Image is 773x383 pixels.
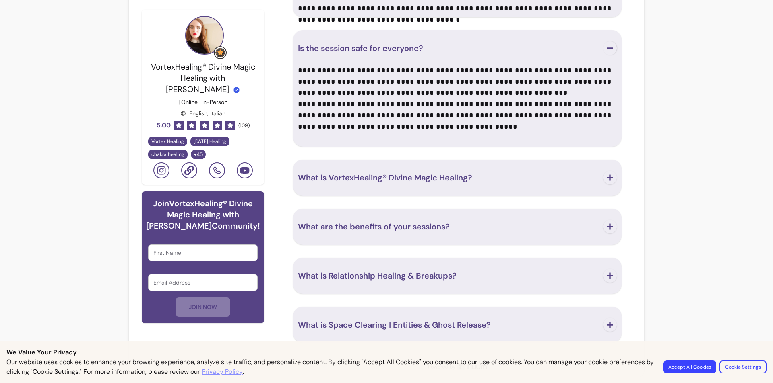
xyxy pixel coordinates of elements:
span: chakra healing [151,151,184,158]
div: English, Italian [180,109,225,117]
button: Cookie Settings [719,360,767,373]
button: What are the benefits of your sessions? [298,213,617,240]
button: Is the session safe for everyone? [298,35,617,61]
p: Our website uses cookies to enhance your browsing experience, analyze site traffic, and personali... [6,357,654,377]
span: What is Space Clearing | Entities & Ghost Release? [298,320,491,330]
span: 5.00 [157,121,171,130]
button: What is Space Clearing | Entities & Ghost Release? [298,311,617,338]
div: Is the session safe for everyone? [298,61,617,135]
span: Vortex Healing [151,138,184,145]
p: We Value Your Privacy [6,348,767,357]
a: Privacy Policy [202,367,243,377]
span: ( 109 ) [238,122,250,129]
span: + 45 [192,151,204,158]
img: Provider image [185,16,224,55]
button: Accept All Cookies [663,360,716,373]
button: What is VortexHealing® Divine Magic Healing? [298,164,617,191]
input: First Name [153,249,252,257]
p: | Online | In-Person [178,98,227,106]
input: Email Address [153,279,252,287]
img: Grow [215,48,225,57]
span: What are the benefits of your sessions? [298,221,450,232]
span: What is VortexHealing® Divine Magic Healing? [298,172,472,183]
span: VortexHealing® Divine Magic Healing with [PERSON_NAME] [151,61,255,94]
h6: Join VortexHealing® Divine Magic Healing with [PERSON_NAME] Community! [146,198,260,231]
span: Is the session safe for everyone? [298,43,423,53]
span: [DATE] Healing [194,138,226,145]
button: What is Relationship Healing & Breakups? [298,262,617,289]
span: What is Relationship Healing & Breakups? [298,270,457,281]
